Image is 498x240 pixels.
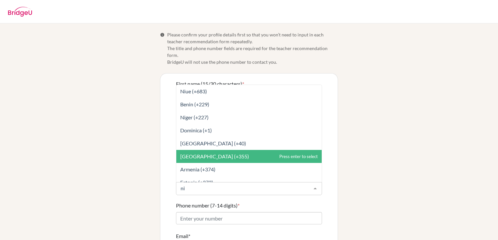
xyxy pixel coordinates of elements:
input: Select a code [179,185,309,192]
label: Phone number (7-14 digits) [176,202,240,209]
input: Enter your number [176,212,322,224]
span: Please confirm your profile details first so that you won’t need to input in each teacher recomme... [167,31,338,65]
span: [GEOGRAPHIC_DATA] (+40) [180,140,246,146]
span: Info [160,33,165,37]
span: Estonia (+372) [180,179,213,185]
label: First name (15/30 characters) [176,80,244,88]
label: Email* [176,232,190,240]
span: Armenia (+374) [180,166,215,172]
span: Dominica (+1) [180,127,212,133]
span: [GEOGRAPHIC_DATA] (+355) [180,153,249,159]
img: BridgeU logo [8,7,32,17]
span: Niger (+227) [180,114,209,120]
span: Niue (+683) [180,88,207,94]
span: Benin (+229) [180,101,209,107]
